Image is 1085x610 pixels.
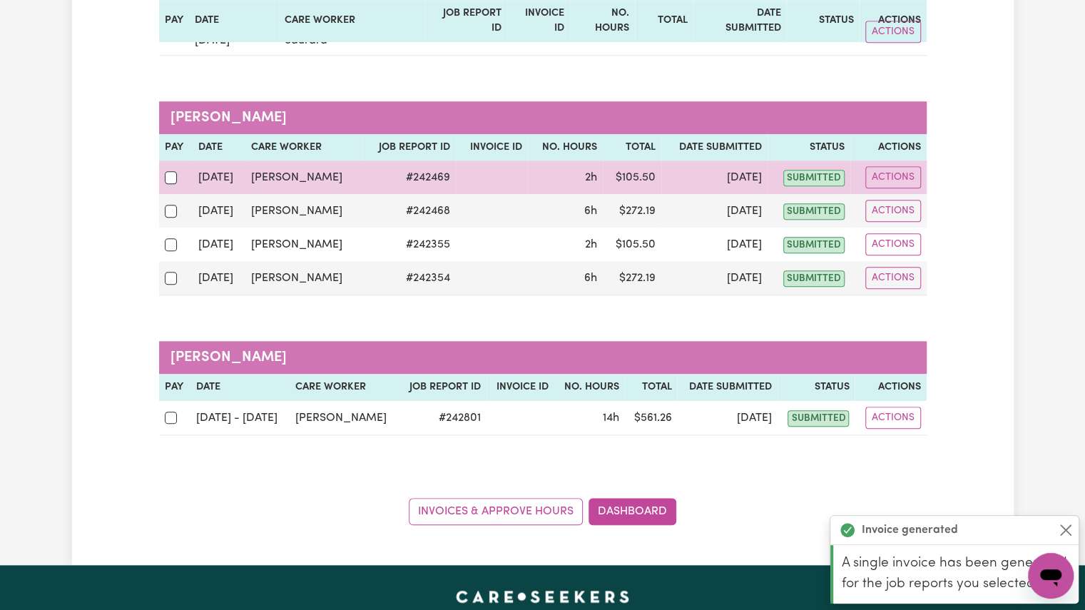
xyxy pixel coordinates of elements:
[584,205,597,217] span: 6 hours
[661,161,768,194] td: [DATE]
[527,134,602,161] th: No. Hours
[362,161,456,194] td: # 242469
[362,228,456,261] td: # 242355
[603,412,619,424] span: 14 hours
[159,374,191,401] th: Pay
[584,273,597,284] span: 6 hours
[625,374,677,401] th: Total
[661,194,768,228] td: [DATE]
[603,194,661,228] td: $ 272.19
[677,374,777,401] th: Date Submitted
[603,261,661,295] td: $ 272.19
[603,134,661,161] th: Total
[865,21,921,43] button: Actions
[362,261,456,295] td: # 242354
[585,172,597,183] span: 2 hours
[783,203,845,220] span: submitted
[842,554,1070,595] p: A single invoice has been generated for the job reports you selected!
[1028,553,1074,599] iframe: Button to launch messaging window
[245,161,362,194] td: [PERSON_NAME]
[190,374,289,401] th: Date
[603,228,661,261] td: $ 105.50
[159,134,193,161] th: Pay
[1057,522,1074,539] button: Close
[290,401,399,435] td: [PERSON_NAME]
[783,170,845,186] span: submitted
[409,498,583,525] a: Invoices & Approve Hours
[159,101,927,134] caption: [PERSON_NAME]
[661,228,768,261] td: [DATE]
[603,161,661,194] td: $ 105.50
[362,194,456,228] td: # 242468
[783,237,845,253] span: submitted
[193,261,245,295] td: [DATE]
[399,374,487,401] th: Job Report ID
[585,239,597,250] span: 2 hours
[245,134,362,161] th: Care worker
[862,522,958,539] strong: Invoice generated
[193,194,245,228] td: [DATE]
[245,261,362,295] td: [PERSON_NAME]
[456,134,528,161] th: Invoice ID
[661,261,768,295] td: [DATE]
[677,401,777,435] td: [DATE]
[865,200,921,222] button: Actions
[865,267,921,289] button: Actions
[855,374,926,401] th: Actions
[554,374,625,401] th: No. Hours
[768,134,850,161] th: Status
[456,591,629,602] a: Careseekers home page
[487,374,554,401] th: Invoice ID
[589,498,676,525] a: Dashboard
[245,228,362,261] td: [PERSON_NAME]
[661,134,768,161] th: Date Submitted
[290,374,399,401] th: Care worker
[850,134,927,161] th: Actions
[245,194,362,228] td: [PERSON_NAME]
[783,270,845,287] span: submitted
[399,401,487,435] td: # 242801
[193,161,245,194] td: [DATE]
[865,166,921,188] button: Actions
[865,233,921,255] button: Actions
[865,407,921,429] button: Actions
[788,410,849,427] span: submitted
[362,134,456,161] th: Job Report ID
[159,341,927,374] caption: [PERSON_NAME]
[193,228,245,261] td: [DATE]
[190,401,289,435] td: [DATE] - [DATE]
[193,134,245,161] th: Date
[778,374,855,401] th: Status
[625,401,677,435] td: $ 561.26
